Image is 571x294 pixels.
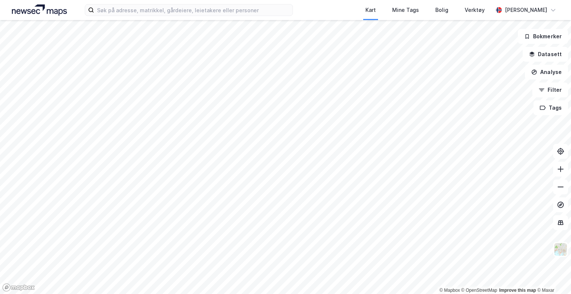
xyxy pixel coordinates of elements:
img: Z [554,242,568,256]
a: OpenStreetMap [461,288,497,293]
button: Bokmerker [518,29,568,44]
a: Mapbox [439,288,460,293]
a: Improve this map [499,288,536,293]
img: logo.a4113a55bc3d86da70a041830d287a7e.svg [12,4,67,16]
div: Mine Tags [392,6,419,14]
div: Verktøy [465,6,485,14]
button: Tags [533,100,568,115]
iframe: Chat Widget [534,258,571,294]
a: Mapbox homepage [2,283,35,292]
button: Datasett [523,47,568,62]
input: Søk på adresse, matrikkel, gårdeiere, leietakere eller personer [94,4,293,16]
button: Filter [532,83,568,97]
button: Analyse [525,65,568,80]
div: Bolig [435,6,448,14]
div: Kart [365,6,376,14]
div: [PERSON_NAME] [505,6,547,14]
